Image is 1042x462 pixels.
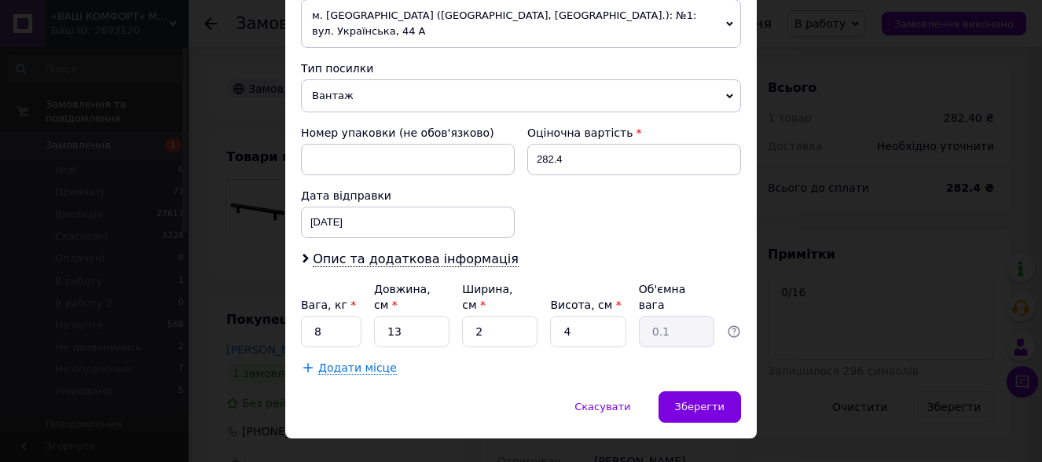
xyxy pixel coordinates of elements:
span: Скасувати [574,401,630,412]
div: Об'ємна вага [639,281,714,313]
label: Довжина, см [374,283,431,311]
div: Дата відправки [301,188,515,203]
span: Додати місце [318,361,397,375]
label: Вага, кг [301,299,356,311]
span: Вантаж [301,79,741,112]
span: Опис та додаткова інформація [313,251,519,267]
span: Зберегти [675,401,725,412]
div: Номер упаковки (не обов'язково) [301,125,515,141]
label: Ширина, см [462,283,512,311]
label: Висота, см [550,299,621,311]
div: Оціночна вартість [527,125,741,141]
span: Тип посилки [301,62,373,75]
